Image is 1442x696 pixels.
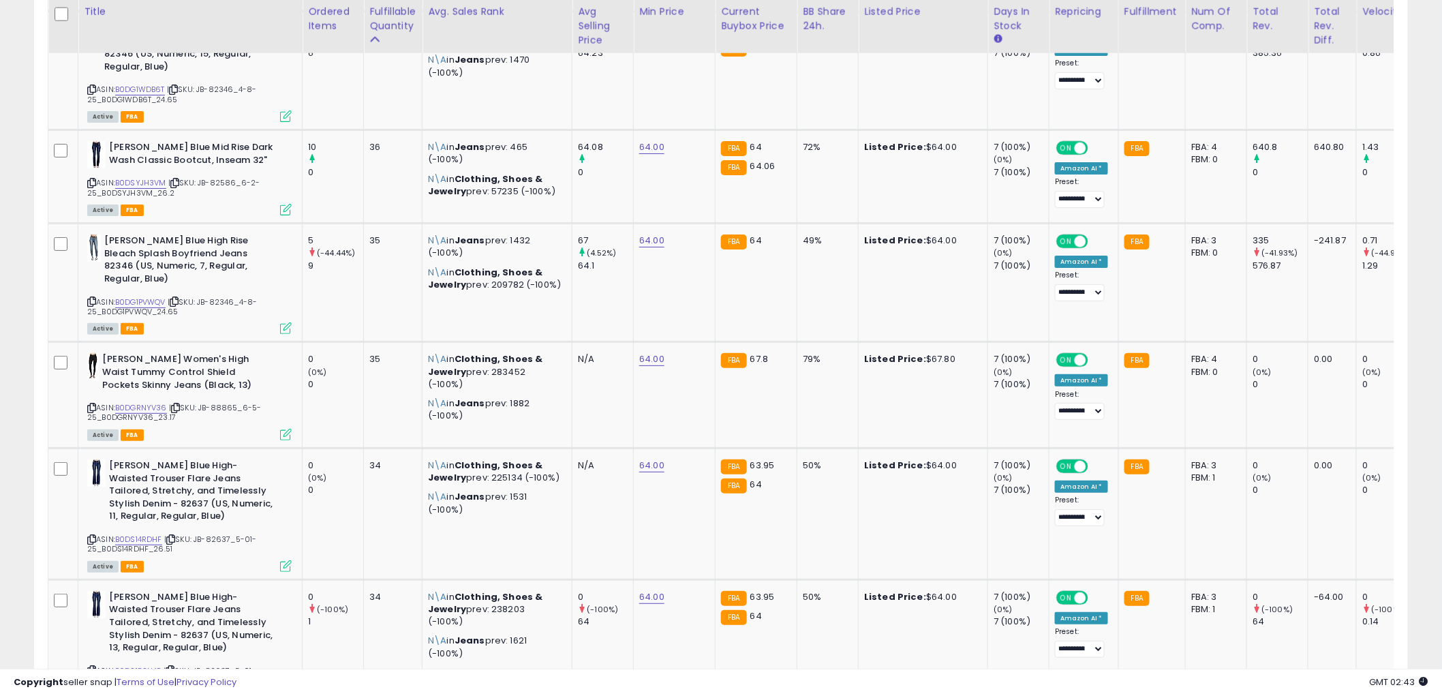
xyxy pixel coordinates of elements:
[864,234,977,247] div: $64.00
[639,234,664,247] a: 64.00
[1370,676,1428,689] span: 2025-08-16 02:43 GMT
[1314,353,1346,365] div: 0.00
[121,323,144,335] span: FBA
[1055,481,1108,493] div: Amazon AI *
[1253,472,1272,483] small: (0%)
[750,478,762,491] span: 64
[578,141,633,153] div: 64.08
[115,534,162,545] a: B0DS14RDHF
[1124,353,1150,368] small: FBA
[1362,353,1417,365] div: 0
[994,33,1002,45] small: Days In Stock.
[803,141,848,153] div: 72%
[308,459,363,472] div: 0
[803,459,848,472] div: 50%
[721,4,791,33] div: Current Buybox Price
[1253,141,1308,153] div: 640.8
[1253,166,1308,179] div: 0
[578,234,633,247] div: 67
[428,54,562,78] p: in prev: 1470 (-100%)
[1253,484,1308,496] div: 0
[87,353,292,439] div: ASIN:
[177,676,236,689] a: Privacy Policy
[308,591,363,603] div: 0
[308,166,363,179] div: 0
[1124,4,1180,18] div: Fulfillment
[1253,4,1302,33] div: Total Rev.
[864,459,977,472] div: $64.00
[1191,366,1236,378] div: FBM: 0
[578,260,633,272] div: 64.1
[317,604,348,615] small: (-100%)
[109,591,275,658] b: [PERSON_NAME] Blue High-Waisted Trouser Flare Jeans Tailored, Stretchy, and Timelessly Stylish De...
[994,459,1049,472] div: 7 (100%)
[1253,47,1308,59] div: 385.36
[994,47,1049,59] div: 7 (100%)
[1055,162,1108,175] div: Amazon AI *
[455,490,485,503] span: Jeans
[369,591,412,603] div: 34
[803,591,848,603] div: 50%
[1058,142,1075,154] span: ON
[428,397,446,410] span: N\A
[721,479,746,494] small: FBA
[994,353,1049,365] div: 7 (100%)
[1362,234,1417,247] div: 0.71
[1191,141,1236,153] div: FBA: 4
[803,234,848,247] div: 49%
[455,397,485,410] span: Jeans
[1191,591,1236,603] div: FBA: 3
[639,590,664,604] a: 64.00
[87,402,261,423] span: | SKU: JB-88865_6-5-25_B0DGRNYV36_23.17
[428,172,542,198] span: Clothing, Shoes & Jewelry
[1086,236,1108,247] span: OFF
[864,4,982,18] div: Listed Price
[428,266,446,279] span: N\A
[1362,459,1417,472] div: 0
[87,591,106,618] img: 415qjAI9zfL._SL40_.jpg
[1191,459,1236,472] div: FBA: 3
[750,234,762,247] span: 64
[87,84,256,104] span: | SKU: JB-82346_4-8-25_B0DG1WDB6T_24.65
[428,397,562,422] p: in prev: 1882 (-100%)
[428,352,446,365] span: N\A
[1191,603,1236,616] div: FBM: 1
[864,352,926,365] b: Listed Price:
[1253,353,1308,365] div: 0
[750,352,769,365] span: 67.8
[428,459,542,484] span: Clothing, Shoes & Jewelry
[994,604,1013,615] small: (0%)
[864,141,977,153] div: $64.00
[369,141,412,153] div: 36
[121,429,144,441] span: FBA
[1314,4,1351,47] div: Total Rev. Diff.
[578,4,628,47] div: Avg Selling Price
[1362,47,1417,59] div: 0.86
[750,609,762,622] span: 64
[1253,260,1308,272] div: 576.87
[1086,354,1108,366] span: OFF
[1362,260,1417,272] div: 1.29
[1058,461,1075,472] span: ON
[369,234,412,247] div: 35
[864,459,926,472] b: Listed Price:
[1261,604,1293,615] small: (-100%)
[428,234,446,247] span: N\A
[317,247,355,258] small: (-44.44%)
[1055,59,1108,89] div: Preset:
[1055,374,1108,387] div: Amazon AI *
[1191,247,1236,259] div: FBM: 0
[994,234,1049,247] div: 7 (100%)
[308,472,327,483] small: (0%)
[1314,234,1346,247] div: -241.87
[428,266,542,291] span: Clothing, Shoes & Jewelry
[1253,616,1308,628] div: 64
[721,459,746,474] small: FBA
[1371,247,1410,258] small: (-44.96%)
[803,4,853,33] div: BB Share 24h.
[87,22,292,121] div: ASIN:
[87,561,119,573] span: All listings currently available for purchase on Amazon
[1055,627,1108,658] div: Preset:
[1253,234,1308,247] div: 335
[1191,353,1236,365] div: FBA: 4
